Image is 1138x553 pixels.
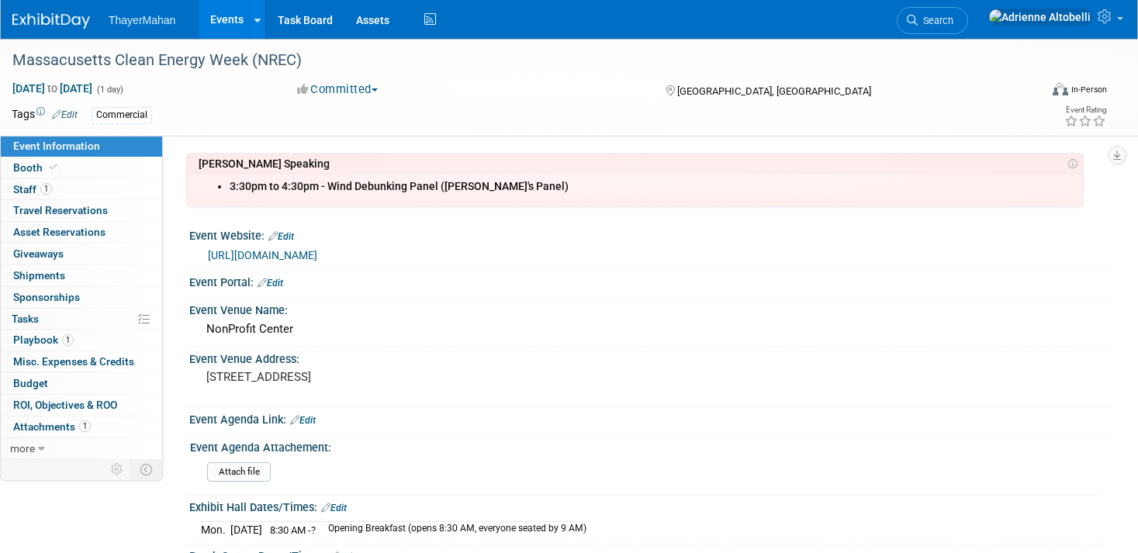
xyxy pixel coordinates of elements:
[13,291,80,303] span: Sponsorships
[10,442,35,454] span: more
[208,249,317,261] a: [URL][DOMAIN_NAME]
[1,136,162,157] a: Event Information
[944,81,1107,104] div: Event Format
[311,524,316,536] span: ?
[45,82,60,95] span: to
[189,496,1107,516] div: Exhibit Hall Dates/Times:
[1,200,162,221] a: Travel Reservations
[319,522,586,538] td: Opening Breakfast (opens 8:30 AM, everyone seated by 9 AM)
[1,244,162,264] a: Giveaways
[290,415,316,426] a: Edit
[13,420,91,433] span: Attachments
[918,15,953,26] span: Search
[1,330,162,351] a: Playbook1
[1071,84,1107,95] div: In-Person
[13,226,105,238] span: Asset Reservations
[13,355,134,368] span: Misc. Expenses & Credits
[1,222,162,243] a: Asset Reservations
[1,309,162,330] a: Tasks
[201,317,1095,341] div: NonProfit Center
[62,334,74,346] span: 1
[1,438,162,459] a: more
[988,9,1091,26] img: Adrienne Altobelli
[189,408,1107,428] div: Event Agenda Link:
[104,459,131,479] td: Personalize Event Tab Strip
[206,370,555,384] pre: [STREET_ADDRESS]
[230,522,262,538] td: [DATE]
[270,524,316,536] span: 8:30 AM -
[1,416,162,437] a: Attachments1
[258,278,283,289] a: Edit
[1,373,162,394] a: Budget
[201,522,230,538] td: Mon.
[12,81,93,95] span: [DATE] [DATE]
[189,271,1107,291] div: Event Portal:
[50,163,57,171] i: Booth reservation complete
[230,180,569,192] b: 3:30pm to 4:30pm - Wind Debunking Panel ([PERSON_NAME]'s Panel)
[13,161,61,174] span: Booth
[13,140,100,152] span: Event Information
[1,287,162,308] a: Sponsorships
[1,157,162,178] a: Booth
[292,81,384,98] button: Committed
[13,269,65,282] span: Shipments
[268,231,294,242] a: Edit
[13,399,117,411] span: ROI, Objectives & ROO
[12,13,90,29] img: ExhibitDay
[677,85,871,97] span: [GEOGRAPHIC_DATA], [GEOGRAPHIC_DATA]
[1,265,162,286] a: Shipments
[189,299,1107,318] div: Event Venue Name:
[13,204,108,216] span: Travel Reservations
[7,47,1014,74] div: Massacusetts Clean Energy Week (NREC)
[1,395,162,416] a: ROI, Objectives & ROO
[131,459,163,479] td: Toggle Event Tabs
[1,179,162,200] a: Staff1
[190,436,1100,455] div: Event Agenda Attachement:
[92,107,152,123] div: Commercial
[13,377,48,389] span: Budget
[79,420,91,432] span: 1
[13,247,64,260] span: Giveaways
[1,351,162,372] a: Misc. Expenses & Credits
[109,14,175,26] span: ThayerMahan
[1053,83,1068,95] img: Format-Inperson.png
[321,503,347,513] a: Edit
[40,183,52,195] span: 1
[189,347,1107,367] div: Event Venue Address:
[13,183,52,195] span: Staff
[1064,106,1106,114] div: Event Rating
[189,224,1107,244] div: Event Website:
[897,7,968,34] a: Search
[12,313,39,325] span: Tasks
[13,334,74,346] span: Playbook
[52,109,78,120] a: Edit
[12,106,78,124] td: Tags
[199,157,1063,171] td: [PERSON_NAME] Speaking
[95,85,123,95] span: (1 day)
